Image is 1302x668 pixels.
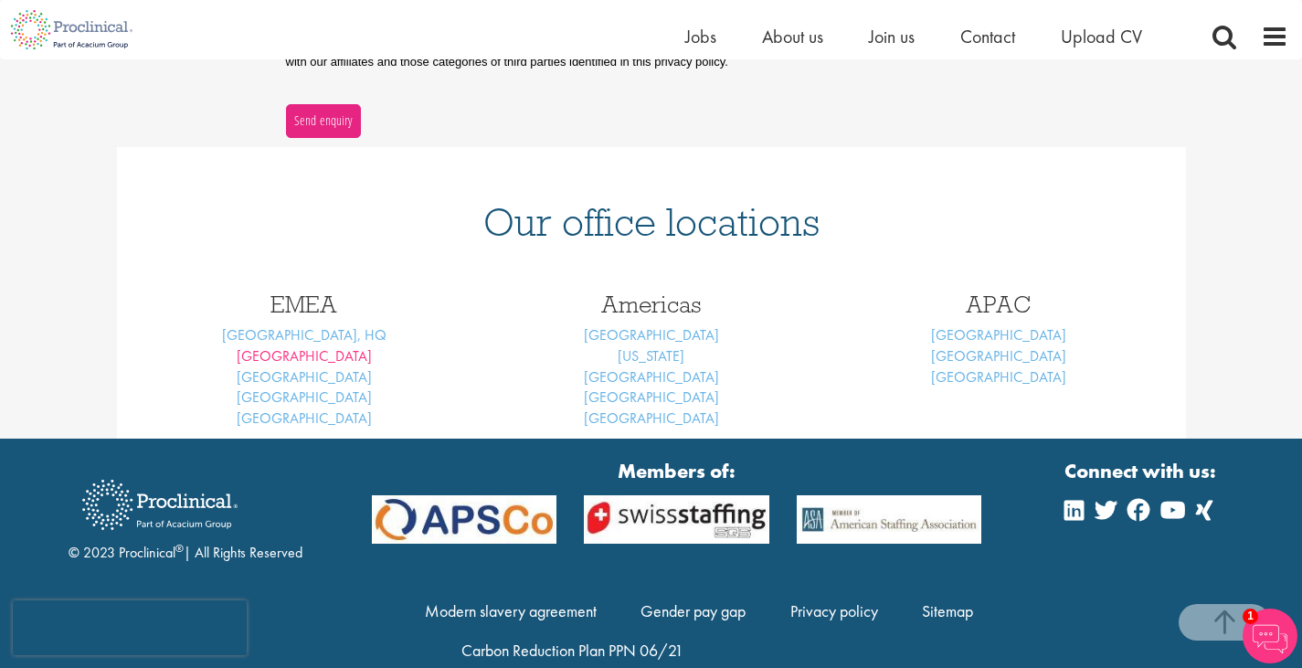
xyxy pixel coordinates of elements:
[237,346,372,366] a: [GEOGRAPHIC_DATA]
[1061,25,1142,48] a: Upload CV
[13,600,247,655] iframe: reCAPTCHA
[685,25,716,48] a: Jobs
[783,495,995,545] img: APSCo
[237,408,372,428] a: [GEOGRAPHIC_DATA]
[237,367,372,387] a: [GEOGRAPHIC_DATA]
[425,600,597,621] a: Modern slavery agreement
[358,495,570,545] img: APSCo
[1243,609,1297,663] img: Chatbot
[372,457,982,485] strong: Members of:
[492,292,811,316] h3: Americas
[1064,457,1220,485] strong: Connect with us:
[144,202,1159,242] h1: Our office locations
[144,292,464,316] h3: EMEA
[1243,609,1258,624] span: 1
[293,111,353,131] span: Send enquiry
[762,25,823,48] a: About us
[175,541,184,556] sup: ®
[461,640,683,661] a: Carbon Reduction Plan PPN 06/21
[69,467,251,543] img: Proclinical Recruitment
[922,600,973,621] a: Sitemap
[869,25,915,48] a: Join us
[640,600,746,621] a: Gender pay gap
[931,325,1066,345] a: [GEOGRAPHIC_DATA]
[931,346,1066,366] a: [GEOGRAPHIC_DATA]
[584,367,719,387] a: [GEOGRAPHIC_DATA]
[570,495,782,545] img: APSCo
[931,367,1066,387] a: [GEOGRAPHIC_DATA]
[960,25,1015,48] a: Contact
[237,387,372,407] a: [GEOGRAPHIC_DATA]
[222,325,386,345] a: [GEOGRAPHIC_DATA], HQ
[618,346,684,366] a: [US_STATE]
[584,387,719,407] a: [GEOGRAPHIC_DATA]
[584,408,719,428] a: [GEOGRAPHIC_DATA]
[69,466,302,564] div: © 2023 Proclinical | All Rights Reserved
[839,292,1159,316] h3: APAC
[286,104,361,137] button: Send enquiry
[790,600,878,621] a: Privacy policy
[584,325,719,345] a: [GEOGRAPHIC_DATA]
